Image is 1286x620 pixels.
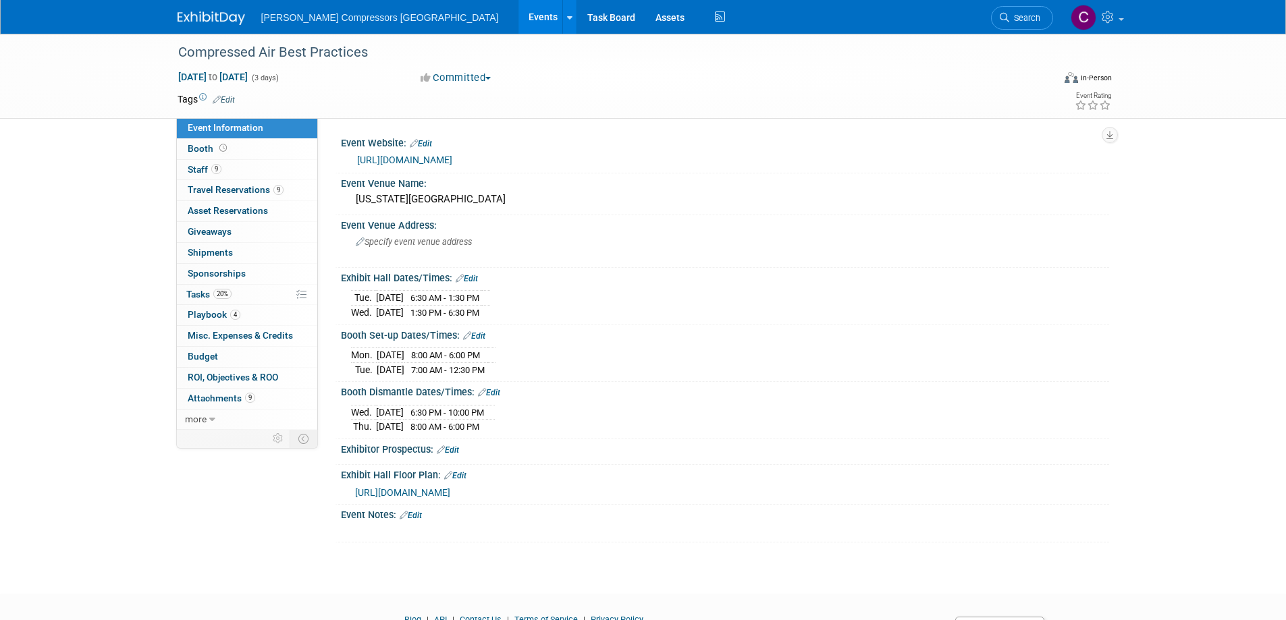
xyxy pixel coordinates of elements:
[351,348,377,363] td: Mon.
[188,164,221,175] span: Staff
[341,505,1109,522] div: Event Notes:
[188,247,233,258] span: Shipments
[351,306,376,320] td: Wed.
[437,445,459,455] a: Edit
[173,40,1033,65] div: Compressed Air Best Practices
[188,226,232,237] span: Giveaways
[1080,73,1112,83] div: In-Person
[177,222,317,242] a: Giveaways
[177,139,317,159] a: Booth
[355,487,450,498] a: [URL][DOMAIN_NAME]
[217,143,230,153] span: Booth not reserved yet
[410,308,479,318] span: 1:30 PM - 6:30 PM
[245,393,255,403] span: 9
[213,289,232,299] span: 20%
[188,143,230,154] span: Booth
[273,185,284,195] span: 9
[177,118,317,138] a: Event Information
[351,420,376,434] td: Thu.
[376,306,404,320] td: [DATE]
[188,122,263,133] span: Event Information
[376,420,404,434] td: [DATE]
[376,291,404,306] td: [DATE]
[351,291,376,306] td: Tue.
[177,326,317,346] a: Misc. Expenses & Credits
[341,325,1109,343] div: Booth Set-up Dates/Times:
[186,289,232,300] span: Tasks
[356,237,472,247] span: Specify event venue address
[177,243,317,263] a: Shipments
[341,439,1109,457] div: Exhibitor Prospectus:
[1009,13,1040,23] span: Search
[177,285,317,305] a: Tasks20%
[357,154,452,165] a: [URL][DOMAIN_NAME]
[341,382,1109,399] div: Booth Dismantle Dates/Times:
[177,160,317,180] a: Staff9
[341,215,1109,232] div: Event Venue Address:
[188,351,218,362] span: Budget
[411,350,480,360] span: 8:00 AM - 6:00 PM
[351,362,377,376] td: Tue.
[290,430,317,447] td: Toggle Event Tabs
[341,133,1109,150] div: Event Website:
[250,74,279,82] span: (3 days)
[178,11,245,25] img: ExhibitDay
[478,388,500,397] a: Edit
[207,72,219,82] span: to
[410,407,484,418] span: 6:30 PM - 10:00 PM
[188,309,240,320] span: Playbook
[230,310,240,320] span: 4
[177,201,317,221] a: Asset Reservations
[410,139,432,148] a: Edit
[351,405,376,420] td: Wed.
[400,511,422,520] a: Edit
[188,205,268,216] span: Asset Reservations
[267,430,290,447] td: Personalize Event Tab Strip
[177,389,317,409] a: Attachments9
[411,365,485,375] span: 7:00 AM - 12:30 PM
[456,274,478,283] a: Edit
[178,92,235,106] td: Tags
[341,268,1109,285] div: Exhibit Hall Dates/Times:
[341,173,1109,190] div: Event Venue Name:
[341,465,1109,482] div: Exhibit Hall Floor Plan:
[1065,72,1078,83] img: Format-Inperson.png
[177,264,317,284] a: Sponsorships
[188,330,293,341] span: Misc. Expenses & Credits
[185,414,207,424] span: more
[188,184,284,195] span: Travel Reservations
[410,293,479,303] span: 6:30 AM - 1:30 PM
[261,12,499,23] span: [PERSON_NAME] Compressors [GEOGRAPHIC_DATA]
[377,348,404,363] td: [DATE]
[177,410,317,430] a: more
[991,6,1053,30] a: Search
[1071,5,1096,30] img: Crystal Wilson
[188,268,246,279] span: Sponsorships
[188,372,278,383] span: ROI, Objectives & ROO
[177,368,317,388] a: ROI, Objectives & ROO
[178,71,248,83] span: [DATE] [DATE]
[1075,92,1111,99] div: Event Rating
[377,362,404,376] td: [DATE]
[213,95,235,105] a: Edit
[177,347,317,367] a: Budget
[188,393,255,403] span: Attachments
[463,331,485,341] a: Edit
[416,71,496,85] button: Committed
[376,405,404,420] td: [DATE]
[177,305,317,325] a: Playbook4
[444,471,466,480] a: Edit
[410,422,479,432] span: 8:00 AM - 6:00 PM
[211,164,221,174] span: 9
[351,189,1099,210] div: [US_STATE][GEOGRAPHIC_DATA]
[177,180,317,200] a: Travel Reservations9
[973,70,1113,90] div: Event Format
